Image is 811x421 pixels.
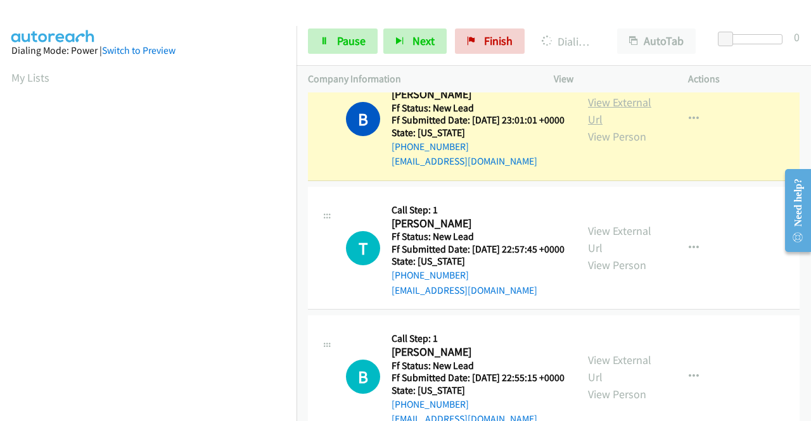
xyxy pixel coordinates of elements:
h5: Ff Status: New Lead [392,360,565,372]
a: View External Url [588,223,651,255]
a: View Person [588,129,646,144]
div: Dialing Mode: Power | [11,43,285,58]
span: Next [412,34,435,48]
a: Pause [308,28,378,54]
h5: Call Step: 1 [392,204,565,217]
button: Next [383,28,447,54]
a: Switch to Preview [102,44,176,56]
h1: T [346,231,380,265]
a: Finish [455,28,525,54]
a: View External Url [588,95,651,127]
h5: Ff Submitted Date: [DATE] 22:57:45 +0000 [392,243,565,256]
h5: State: [US_STATE] [392,255,565,268]
div: The call is yet to be attempted [346,360,380,394]
a: [PHONE_NUMBER] [392,269,469,281]
h5: Ff Status: New Lead [392,230,565,243]
a: View Person [588,387,646,401]
a: View Person [588,258,646,272]
a: [EMAIL_ADDRESS][DOMAIN_NAME] [392,284,537,296]
a: My Lists [11,70,49,85]
a: [EMAIL_ADDRESS][DOMAIN_NAME] [392,155,537,167]
span: Pause [337,34,366,48]
a: [PHONE_NUMBER] [392,398,469,410]
div: Delay between calls (in seconds) [724,34,782,44]
h2: [PERSON_NAME] [392,345,565,360]
div: The call is yet to be attempted [346,231,380,265]
h1: B [346,102,380,136]
h5: Ff Status: New Lead [392,102,565,115]
p: Actions [688,72,800,87]
iframe: Resource Center [775,160,811,261]
h5: State: [US_STATE] [392,384,565,397]
h2: [PERSON_NAME] [392,217,565,231]
a: View External Url [588,353,651,384]
a: [PHONE_NUMBER] [392,141,469,153]
h5: Ff Submitted Date: [DATE] 22:55:15 +0000 [392,372,565,384]
h5: State: [US_STATE] [392,127,565,139]
button: AutoTab [617,28,696,54]
h1: B [346,360,380,394]
h5: Call Step: 1 [392,332,565,345]
div: 0 [794,28,800,46]
span: Finish [484,34,513,48]
p: Dialing [PERSON_NAME] [542,33,594,50]
p: View [554,72,665,87]
h5: Ff Submitted Date: [DATE] 23:01:01 +0000 [392,114,565,127]
p: Company Information [308,72,531,87]
h2: [PERSON_NAME] [392,87,565,102]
